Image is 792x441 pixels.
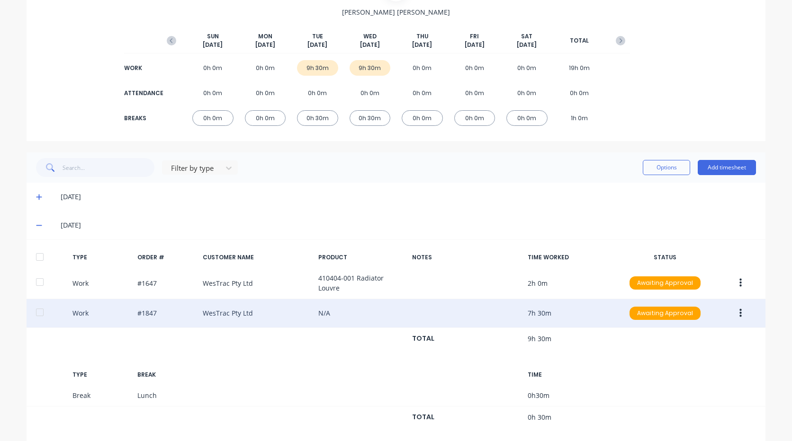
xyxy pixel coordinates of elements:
span: [DATE] [255,41,275,49]
div: 0h 0m [350,85,391,101]
span: FRI [470,32,479,41]
div: TIME WORKED [528,253,614,262]
button: Options [643,160,690,175]
span: TOTAL [570,36,589,45]
div: 0h 0m [192,85,234,101]
div: 0h 0m [245,60,286,76]
div: 0h 0m [297,85,338,101]
button: Add timesheet [698,160,756,175]
span: WED [363,32,377,41]
span: [DATE] [203,41,223,49]
div: 0h 0m [245,110,286,126]
div: STATUS [622,253,708,262]
span: [DATE] [360,41,380,49]
div: BREAKS [124,114,162,123]
span: SUN [207,32,219,41]
div: 0h 0m [506,110,548,126]
div: [DATE] [61,220,756,230]
div: 0h 0m [454,110,495,126]
div: CUSTOMER NAME [203,253,311,262]
div: Awaiting Approval [630,276,701,290]
div: 0h 0m [454,85,495,101]
div: 0h 0m [402,110,443,126]
span: [DATE] [307,41,327,49]
div: TIME [528,370,614,379]
span: [DATE] [517,41,537,49]
div: 0h 0m [192,60,234,76]
div: ATTENDANCE [124,89,162,97]
div: TYPE [72,253,130,262]
span: [DATE] [412,41,432,49]
div: PRODUCT [318,253,405,262]
div: 0h 0m [454,60,495,76]
div: 0h 0m [245,85,286,101]
div: 9h 30m [350,60,391,76]
input: Search... [63,158,155,177]
div: 0h 30m [297,110,338,126]
span: MON [258,32,272,41]
div: 0h 30m [350,110,391,126]
div: [DATE] [61,192,756,202]
div: 0h 0m [506,85,548,101]
div: 9h 30m [297,60,338,76]
div: BREAK [137,370,195,379]
div: WORK [124,64,162,72]
div: 19h 0m [559,60,600,76]
div: 0h 0m [192,110,234,126]
div: NOTES [412,253,520,262]
div: 1h 0m [559,110,600,126]
div: Awaiting Approval [630,307,701,320]
div: 0h 0m [559,85,600,101]
span: SAT [521,32,532,41]
div: ORDER # [137,253,195,262]
div: 0h 0m [506,60,548,76]
span: [PERSON_NAME] [PERSON_NAME] [342,7,450,17]
span: TUE [312,32,323,41]
div: 0h 0m [402,60,443,76]
span: THU [416,32,428,41]
div: 0h 0m [402,85,443,101]
span: [DATE] [465,41,485,49]
div: TYPE [72,370,130,379]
